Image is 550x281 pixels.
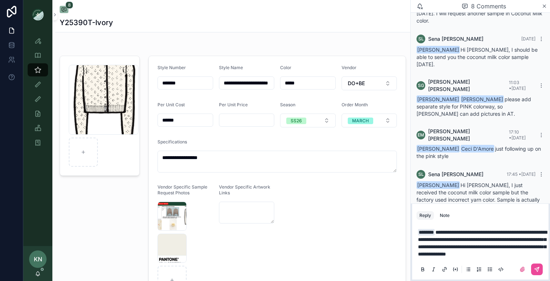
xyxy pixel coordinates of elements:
span: DO+BE [348,80,365,87]
span: KN [34,255,42,264]
span: EM [418,132,424,138]
span: Hi [PERSON_NAME], I should be able to send you the coconut milk color sample [DATE]. [417,47,538,67]
button: Select Button [280,114,336,127]
img: App logo [32,9,44,20]
span: [PERSON_NAME] [417,145,460,153]
span: SG [418,83,424,88]
span: Style Number [158,65,186,70]
span: just following up on the pink style [417,146,541,159]
span: Hi [PERSON_NAME], I just received the coconut milk color sample but the factory used incorrect ya... [417,182,544,225]
span: [PERSON_NAME] [PERSON_NAME] [428,128,509,142]
span: [PERSON_NAME] [417,95,460,103]
span: Order Month [342,102,368,107]
span: Sena [PERSON_NAME] [428,35,483,43]
button: Reply [417,211,434,220]
span: Color [280,65,291,70]
span: Season [280,102,295,107]
span: [PERSON_NAME] [417,181,460,189]
button: Select Button [342,76,397,90]
span: 8 Comments [471,2,506,11]
span: SL [418,171,424,177]
span: Ceci D'Amore [461,145,494,153]
span: SL [418,36,424,42]
span: 8 [65,1,73,9]
span: Per Unit Price [219,102,248,107]
span: Vendor Specific Artwork Links [219,184,270,195]
span: [DATE] [521,36,535,41]
span: [PERSON_NAME] [461,95,504,103]
div: SS26 [291,118,302,124]
button: Note [437,211,453,220]
div: MARCH [352,118,369,124]
span: Style Name [219,65,243,70]
span: I have sent the pink color sample [DATE]. I will request another sample in Coconut Milk color. [417,3,542,24]
button: Select Button [342,114,397,127]
span: [PERSON_NAME] [417,46,460,54]
span: Specifications [158,139,187,145]
button: 8 [60,6,68,15]
div: Note [440,213,450,218]
span: please add separate style for PINK colorway, so [PERSON_NAME] can add pictures in AT. [417,96,531,117]
span: Vendor [342,65,356,70]
span: 17:10 • [DATE] [509,129,526,140]
span: [PERSON_NAME] [PERSON_NAME] [428,78,509,93]
span: 17:45 • [DATE] [507,171,535,177]
span: 11:03 • [DATE] [509,80,526,91]
span: Per Unit Cost [158,102,185,107]
span: Vendor Specific Sample Request Photos [158,184,207,195]
h1: Y25390T-Ivory [60,17,113,28]
div: scrollable content [23,29,52,159]
span: Sena [PERSON_NAME] [428,171,483,178]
